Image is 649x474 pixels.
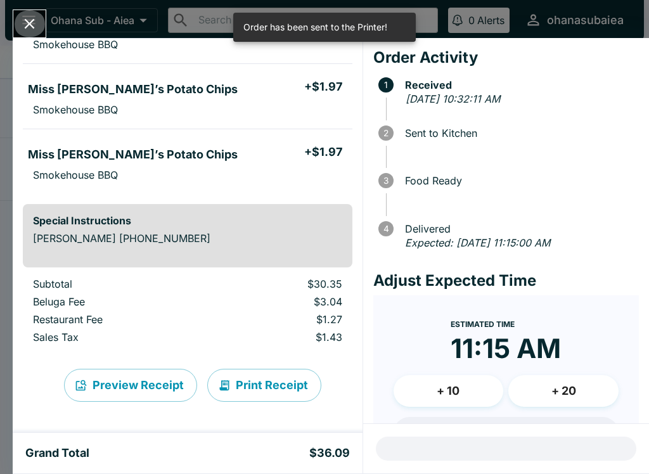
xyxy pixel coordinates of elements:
p: $30.35 [217,278,342,290]
text: 1 [384,80,388,90]
h5: + $1.97 [304,144,342,160]
span: Sent to Kitchen [399,127,639,139]
button: Preview Receipt [64,369,197,402]
em: Expected: [DATE] 11:15:00 AM [405,236,550,249]
button: Close [13,10,46,37]
table: orders table [23,278,352,349]
p: $1.43 [217,331,342,343]
h4: Adjust Expected Time [373,271,639,290]
div: Order has been sent to the Printer! [243,16,387,38]
h5: Miss [PERSON_NAME]’s Potato Chips [28,82,238,97]
span: Food Ready [399,175,639,186]
h4: Order Activity [373,48,639,67]
button: + 20 [508,375,619,407]
h5: + $1.97 [304,79,342,94]
p: $1.27 [217,313,342,326]
span: Estimated Time [451,319,515,329]
h6: Special Instructions [33,214,342,227]
button: + 10 [394,375,504,407]
button: Print Receipt [207,369,321,402]
p: Smokehouse BBQ [33,103,118,116]
p: [PERSON_NAME] [PHONE_NUMBER] [33,232,342,245]
h5: Grand Total [25,445,89,461]
p: $3.04 [217,295,342,308]
h5: $36.09 [309,445,350,461]
text: 3 [383,176,389,186]
text: 2 [383,128,389,138]
time: 11:15 AM [451,332,561,365]
p: Beluga Fee [33,295,197,308]
span: Received [399,79,639,91]
h5: Miss [PERSON_NAME]’s Potato Chips [28,147,238,162]
text: 4 [383,224,389,234]
span: Delivered [399,223,639,234]
p: Sales Tax [33,331,197,343]
p: Smokehouse BBQ [33,38,118,51]
p: Subtotal [33,278,197,290]
p: Smokehouse BBQ [33,169,118,181]
em: [DATE] 10:32:11 AM [406,93,500,105]
p: Restaurant Fee [33,313,197,326]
